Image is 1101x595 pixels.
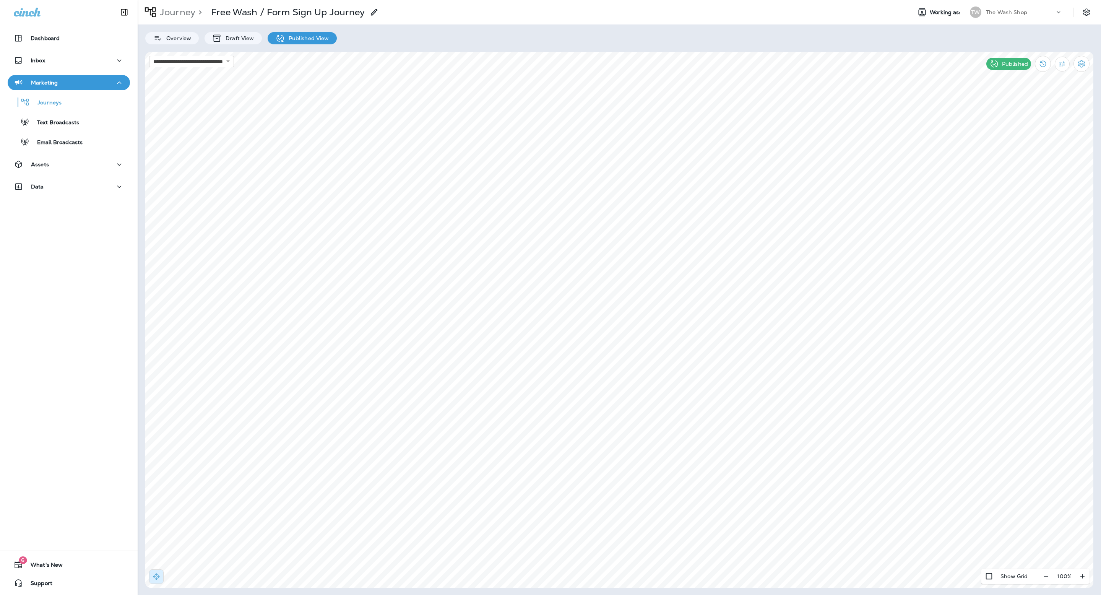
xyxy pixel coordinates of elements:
[986,9,1027,15] p: The Wash Shop
[1002,61,1028,67] p: Published
[285,35,329,41] p: Published View
[8,75,130,90] button: Marketing
[162,35,191,41] p: Overview
[31,35,60,41] p: Dashboard
[970,7,981,18] div: TW
[1000,573,1028,579] p: Show Grid
[114,5,135,20] button: Collapse Sidebar
[8,94,130,110] button: Journeys
[8,575,130,591] button: Support
[8,134,130,150] button: Email Broadcasts
[1035,56,1051,72] button: View Changelog
[222,35,254,41] p: Draft View
[19,556,27,564] span: 6
[1080,5,1093,19] button: Settings
[211,7,365,18] p: Free Wash / Form Sign Up Journey
[31,161,49,167] p: Assets
[29,119,79,127] p: Text Broadcasts
[8,157,130,172] button: Assets
[8,179,130,194] button: Data
[195,7,202,18] p: >
[8,31,130,46] button: Dashboard
[31,57,45,63] p: Inbox
[31,184,44,190] p: Data
[31,80,58,86] p: Marketing
[23,562,63,571] span: What's New
[23,580,52,589] span: Support
[30,99,62,107] p: Journeys
[29,139,83,146] p: Email Broadcasts
[8,53,130,68] button: Inbox
[930,9,962,16] span: Working as:
[8,557,130,572] button: 6What's New
[1073,56,1090,72] button: Settings
[157,7,195,18] p: Journey
[1055,57,1070,72] button: Filter Statistics
[8,114,130,130] button: Text Broadcasts
[1057,573,1072,579] p: 100 %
